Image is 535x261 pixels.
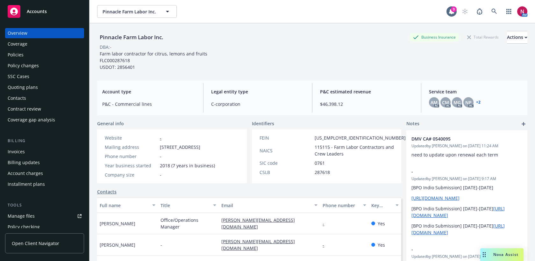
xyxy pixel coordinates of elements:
[105,134,157,141] div: Website
[260,134,312,141] div: FEIN
[8,28,27,38] div: Overview
[406,130,527,163] div: DMV CA# 0540095Updatedby [PERSON_NAME] on [DATE] 11:24 AMneed to update upon renewal each term
[5,61,84,71] a: Policy changes
[465,99,472,106] span: NP
[323,202,359,209] div: Phone number
[160,171,161,178] span: -
[520,120,527,128] a: add
[453,99,461,106] span: MG
[160,135,161,141] a: -
[221,217,295,230] a: [PERSON_NAME][EMAIL_ADDRESS][DOMAIN_NAME]
[211,101,304,107] span: C-corporation
[5,93,84,103] a: Contacts
[97,5,177,18] button: Pinnacle Farm Labor Inc.
[411,176,522,182] span: Updated by [PERSON_NAME] on [DATE] 9:17 AM
[429,88,522,95] span: Service team
[5,179,84,189] a: Installment plans
[315,144,406,157] span: 115115 - Farm Labor Contractors and Crew Leaders
[105,153,157,160] div: Phone number
[5,71,84,82] a: SSC Cases
[320,101,413,107] span: $46,398.12
[480,248,488,261] div: Drag to move
[97,188,117,195] a: Contacts
[160,242,162,248] span: -
[459,5,471,18] a: Start snowing
[8,211,35,221] div: Manage files
[211,88,304,95] span: Legal entity type
[158,198,219,213] button: Title
[103,8,158,15] span: Pinnacle Farm Labor Inc.
[5,28,84,38] a: Overview
[5,82,84,92] a: Quoting plans
[8,82,38,92] div: Quoting plans
[507,31,527,44] button: Actions
[100,242,135,248] span: [PERSON_NAME]
[473,5,486,18] a: Report a Bug
[411,135,506,142] span: DMV CA# 0540095
[315,134,406,141] span: [US_EMPLOYER_IDENTIFICATION_NUMBER]
[160,144,200,150] span: [STREET_ADDRESS]
[100,220,135,227] span: [PERSON_NAME]
[507,31,527,43] div: Actions
[221,238,295,251] a: [PERSON_NAME][EMAIL_ADDRESS][DOMAIN_NAME]
[411,168,506,175] span: -
[27,9,47,14] span: Accounts
[5,157,84,168] a: Billing updates
[378,242,385,248] span: Yes
[100,44,111,50] div: DBA: -
[406,120,419,128] span: Notes
[97,33,166,41] div: Pinnacle Farm Labor Inc.
[105,144,157,150] div: Mailing address
[464,33,502,41] div: Total Rewards
[411,143,522,149] span: Updated by [PERSON_NAME] on [DATE] 11:24 AM
[100,51,207,70] span: Farm labor contractor for citrus, lemons and fruits FLC000287618 USDOT: 2856401
[160,162,215,169] span: 2018 (7 years in business)
[315,160,325,166] span: 0761
[451,6,457,12] div: 9
[371,202,392,209] div: Key contact
[476,100,481,104] a: +2
[320,198,369,213] button: Phone number
[411,205,522,219] p: [BPO Indio Submission] [DATE]-[DATE]
[8,93,26,103] div: Contacts
[97,198,158,213] button: Full name
[5,115,84,125] a: Coverage gap analysis
[160,217,216,230] span: Office/Operations Manager
[411,195,460,201] a: [URL][DOMAIN_NAME]
[411,254,522,259] span: Updated by [PERSON_NAME] on [DATE] 4:51 PM
[5,50,84,60] a: Policies
[488,5,501,18] a: Search
[5,211,84,221] a: Manage files
[8,222,40,232] div: Policy checking
[102,88,196,95] span: Account type
[105,162,157,169] div: Year business started
[97,120,124,127] span: General info
[378,220,385,227] span: Yes
[5,3,84,20] a: Accounts
[8,39,27,49] div: Coverage
[323,242,329,248] a: -
[5,138,84,144] div: Billing
[517,6,527,17] img: photo
[503,5,515,18] a: Switch app
[5,147,84,157] a: Invoices
[8,71,29,82] div: SSC Cases
[411,184,522,191] p: [BPO Indio Submission] [DATE]-[DATE]
[5,104,84,114] a: Contract review
[8,179,45,189] div: Installment plans
[320,88,413,95] span: P&C estimated revenue
[480,248,524,261] button: Nova Assist
[493,252,518,257] span: Nova Assist
[410,33,459,41] div: Business Insurance
[160,153,161,160] span: -
[8,147,25,157] div: Invoices
[105,171,157,178] div: Company size
[8,168,43,178] div: Account charges
[5,168,84,178] a: Account charges
[8,115,55,125] div: Coverage gap analysis
[442,99,449,106] span: CM
[406,163,527,241] div: -Updatedby [PERSON_NAME] on [DATE] 9:17 AM[BPO Indio Submission] [DATE]-[DATE][URL][DOMAIN_NAME][...
[431,99,438,106] span: AM
[260,169,312,176] div: CSLB
[219,198,320,213] button: Email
